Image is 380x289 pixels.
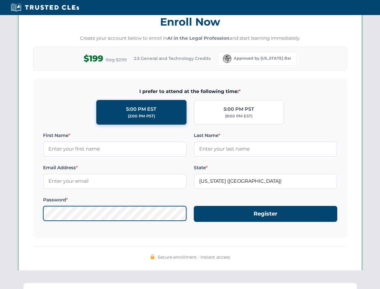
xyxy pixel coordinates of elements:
[43,164,187,171] label: Email Address
[194,164,337,171] label: State
[43,88,337,95] span: I prefer to attend at the following time:
[43,174,187,189] input: Enter your email
[194,132,337,139] label: Last Name
[224,105,254,113] div: 5:00 PM PST
[150,254,155,259] img: 🔒
[43,141,187,157] input: Enter your first name
[158,254,230,260] span: Secure enrollment • Instant access
[194,174,337,189] input: Florida (FL)
[223,54,231,63] img: Florida Bar
[167,35,230,41] strong: AI in the Legal Profession
[43,196,187,204] label: Password
[33,35,347,42] p: Create your account below to enroll in and start learning immediately.
[9,3,81,12] img: Trusted CLEs
[84,52,103,65] span: $199
[194,141,337,157] input: Enter your last name
[134,55,211,62] span: 2.5 General and Technology Credits
[225,113,252,119] div: (8:00 PM EST)
[126,105,156,113] div: 5:00 PM EST
[33,12,347,31] h3: Enroll Now
[128,113,155,119] div: (2:00 PM PST)
[43,132,187,139] label: First Name
[234,55,291,61] span: Approved by [US_STATE] Bar
[194,206,337,222] button: Register
[106,56,127,64] span: Reg $299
